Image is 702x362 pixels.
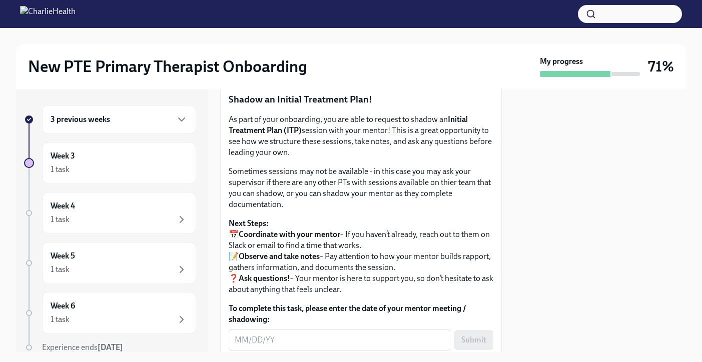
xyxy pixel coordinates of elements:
[24,242,196,284] a: Week 51 task
[648,57,674,75] h3: 71%
[239,251,320,261] strong: Observe and take notes
[229,166,493,210] p: Sometimes sessions may not be available - in this case you may ask your supervisor if there are a...
[239,229,340,239] strong: Coordinate with your mentor
[51,200,75,211] h6: Week 4
[20,6,76,22] img: CharlieHealth
[42,342,123,352] span: Experience ends
[51,250,75,261] h6: Week 5
[229,218,493,295] p: 📅 – If you haven’t already, reach out to them on Slack or email to find a time that works. 📝 – Pa...
[229,218,269,228] strong: Next Steps:
[24,142,196,184] a: Week 31 task
[51,300,75,311] h6: Week 6
[28,56,307,76] h2: New PTE Primary Therapist Onboarding
[51,214,70,225] div: 1 task
[24,192,196,234] a: Week 41 task
[51,314,70,325] div: 1 task
[98,342,123,352] strong: [DATE]
[51,114,110,125] h6: 3 previous weeks
[229,114,468,135] strong: Initial Treatment Plan (ITP)
[51,164,70,175] div: 1 task
[51,150,75,161] h6: Week 3
[42,105,196,134] div: 3 previous weeks
[229,303,493,325] label: To complete this task, please enter the date of your mentor meeting / shadowing:
[540,56,583,67] strong: My progress
[229,114,493,158] p: As part of your onboarding, you are able to request to shadow an session with your mentor! This i...
[24,292,196,334] a: Week 61 task
[239,273,290,283] strong: Ask questions!
[51,264,70,275] div: 1 task
[229,93,493,106] p: Shadow an Initial Treatment Plan!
